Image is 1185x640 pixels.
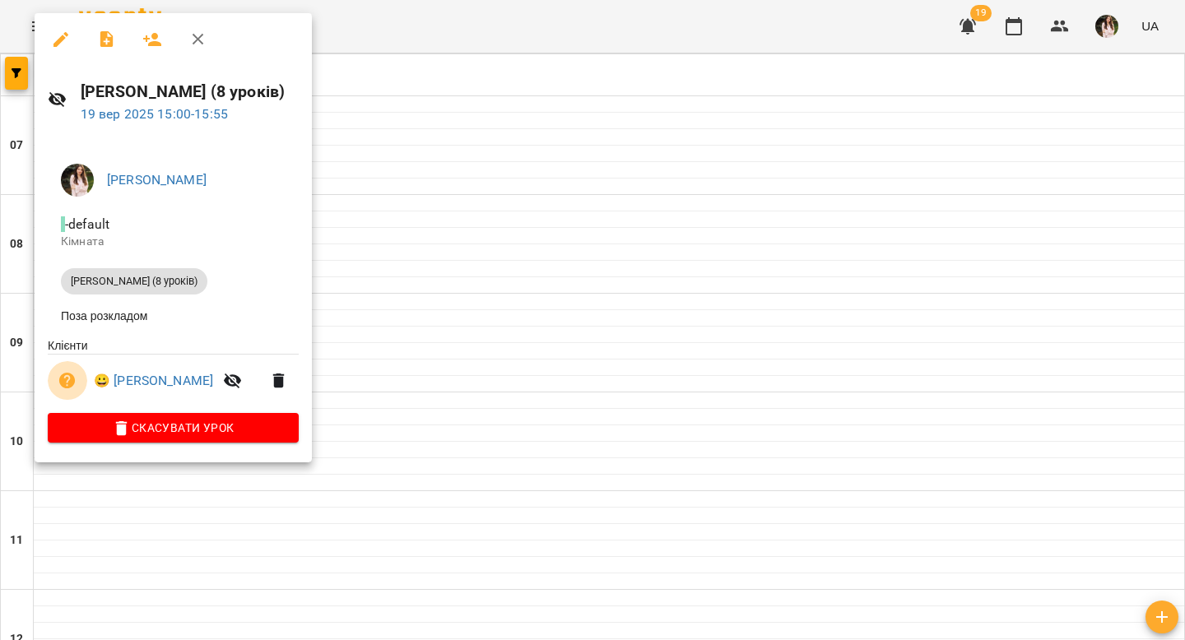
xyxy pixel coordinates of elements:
p: Кімната [61,234,286,250]
span: [PERSON_NAME] (8 уроків) [61,274,207,289]
ul: Клієнти [48,337,299,414]
span: Скасувати Урок [61,418,286,438]
a: [PERSON_NAME] [107,172,207,188]
span: - default [61,216,113,232]
li: Поза розкладом [48,301,299,331]
img: 0c816b45d4ae52af7ed0235fc7ac0ba2.jpg [61,164,94,197]
a: 19 вер 2025 15:00-15:55 [81,106,228,122]
h6: [PERSON_NAME] (8 уроків) [81,79,299,104]
button: Скасувати Урок [48,413,299,443]
a: 😀 [PERSON_NAME] [94,371,213,391]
